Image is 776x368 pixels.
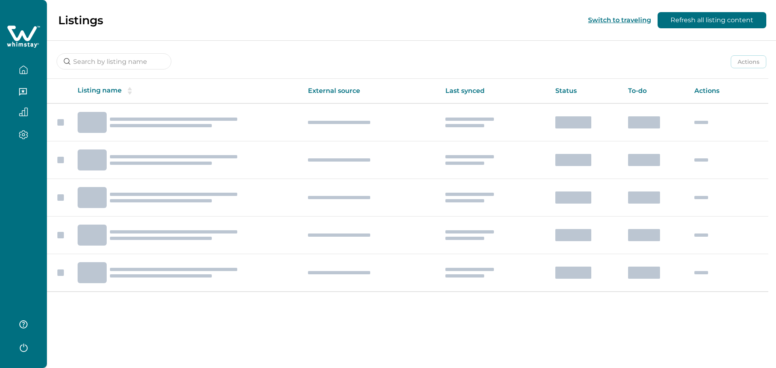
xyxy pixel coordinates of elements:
th: Status [549,79,621,103]
input: Search by listing name [57,53,171,69]
button: Switch to traveling [588,16,651,24]
th: Listing name [71,79,302,103]
th: To-do [622,79,688,103]
button: Actions [731,55,766,68]
th: External source [302,79,439,103]
th: Actions [688,79,768,103]
th: Last synced [439,79,549,103]
p: Listings [58,13,103,27]
button: sorting [122,87,138,95]
button: Refresh all listing content [658,12,766,28]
